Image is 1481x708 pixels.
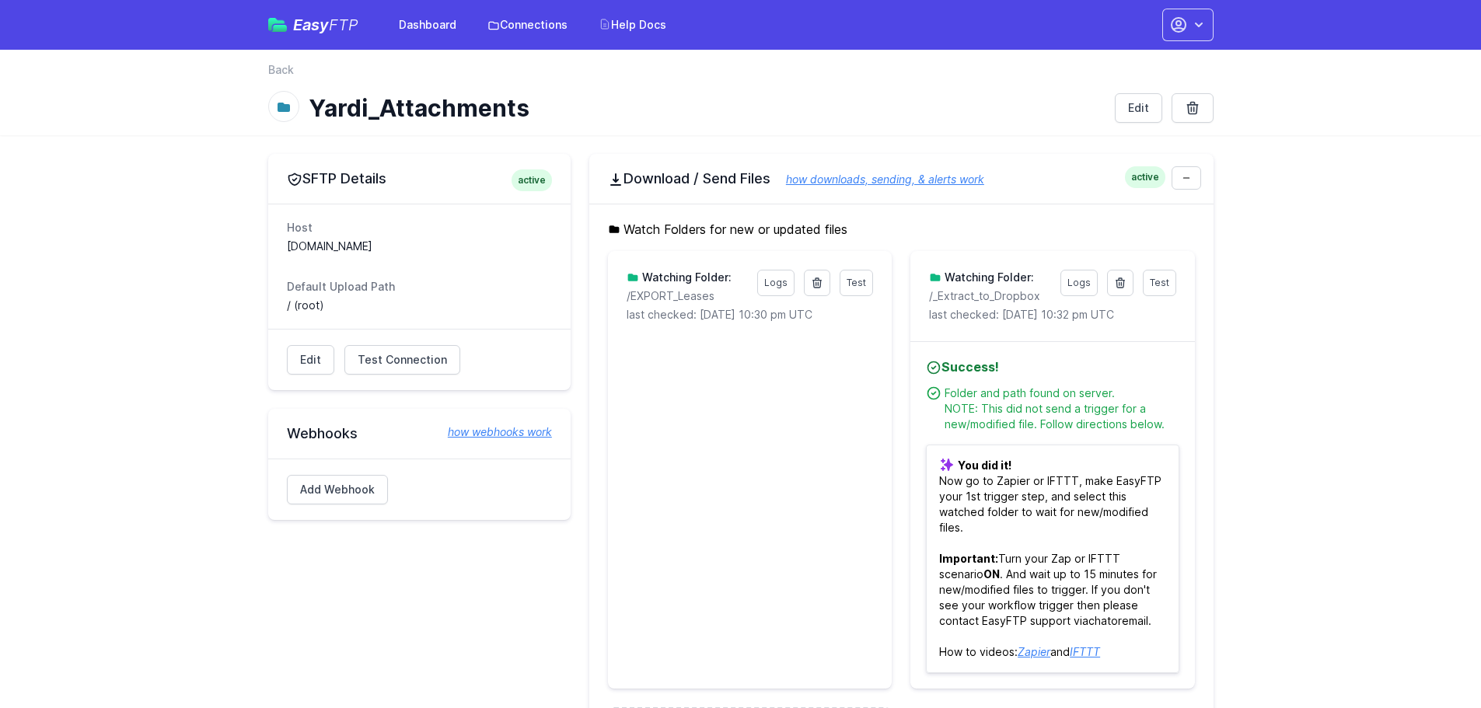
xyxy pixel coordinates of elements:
b: You did it! [958,459,1011,472]
h3: Watching Folder: [941,270,1034,285]
a: how downloads, sending, & alerts work [770,173,984,186]
p: /_Extract_to_Dropbox [929,288,1050,304]
a: how webhooks work [432,424,552,440]
a: Connections [478,11,577,39]
dd: [DOMAIN_NAME] [287,239,552,254]
span: FTP [329,16,358,34]
h3: Watching Folder: [639,270,732,285]
a: Test [1143,270,1176,296]
a: email [1122,614,1148,627]
a: IFTTT [1070,645,1100,658]
dt: Default Upload Path [287,279,552,295]
a: Help Docs [589,11,676,39]
span: Test [1150,277,1169,288]
a: Zapier [1018,645,1050,658]
span: Easy [293,17,358,33]
h1: Yardi_Attachments [309,94,1102,122]
p: Now go to Zapier or IFTTT, make EasyFTP your 1st trigger step, and select this watched folder to ... [926,445,1179,673]
dt: Host [287,220,552,235]
b: ON [983,567,1000,581]
h4: Success! [926,357,1179,376]
span: Test [847,277,866,288]
a: Dashboard [389,11,466,39]
p: /EXPORT_Leases [627,288,748,304]
h2: Webhooks [287,424,552,443]
a: Test [840,270,873,296]
h5: Watch Folders for new or updated files [608,220,1195,239]
dd: / (root) [287,298,552,313]
a: Logs [1060,270,1098,296]
p: last checked: [DATE] 10:32 pm UTC [929,307,1175,323]
h2: Download / Send Files [608,169,1195,188]
span: active [1125,166,1165,188]
a: Edit [1115,93,1162,123]
a: Add Webhook [287,475,388,504]
a: chat [1088,614,1111,627]
a: Test Connection [344,345,460,375]
iframe: Drift Widget Chat Controller [1403,630,1462,689]
a: Logs [757,270,795,296]
span: active [512,169,552,191]
p: last checked: [DATE] 10:30 pm UTC [627,307,873,323]
div: Folder and path found on server. NOTE: This did not send a trigger for a new/modified file. Follo... [945,385,1179,432]
span: Test Connection [358,352,447,368]
a: EasyFTP [268,17,358,33]
h2: SFTP Details [287,169,552,188]
nav: Breadcrumb [268,62,1214,87]
img: easyftp_logo.png [268,18,287,32]
a: Edit [287,345,334,375]
b: Important: [939,552,998,565]
a: Back [268,62,294,78]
